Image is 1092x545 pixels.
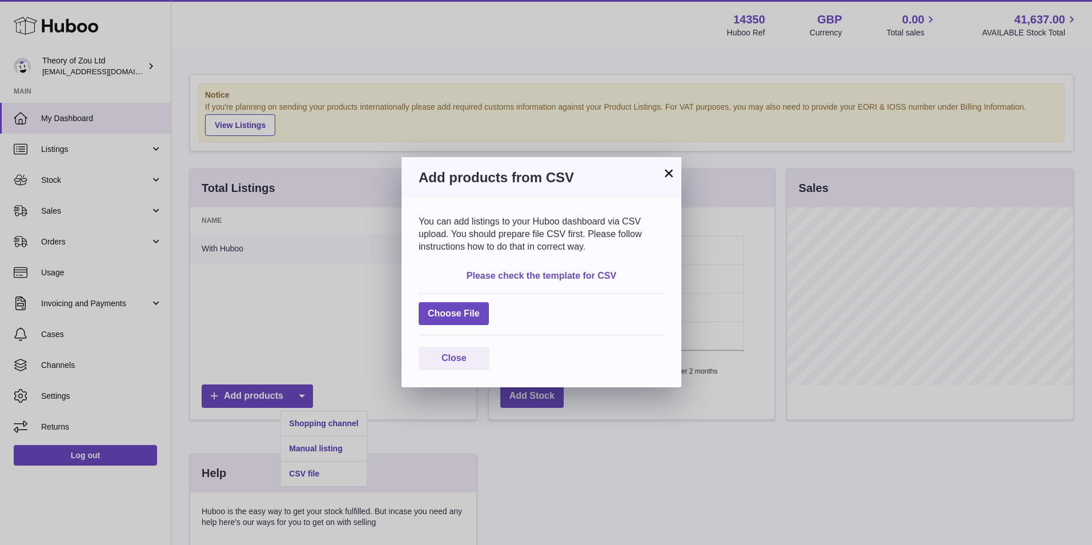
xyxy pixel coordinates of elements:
[467,271,616,280] a: Please check the template for CSV
[419,169,664,187] h3: Add products from CSV
[419,347,489,370] button: Close
[419,215,664,253] p: You can add listings to your Huboo dashboard via CSV upload. You should prepare file CSV first. P...
[419,302,489,326] span: Choose File
[662,166,676,180] button: ×
[441,353,467,363] span: Close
